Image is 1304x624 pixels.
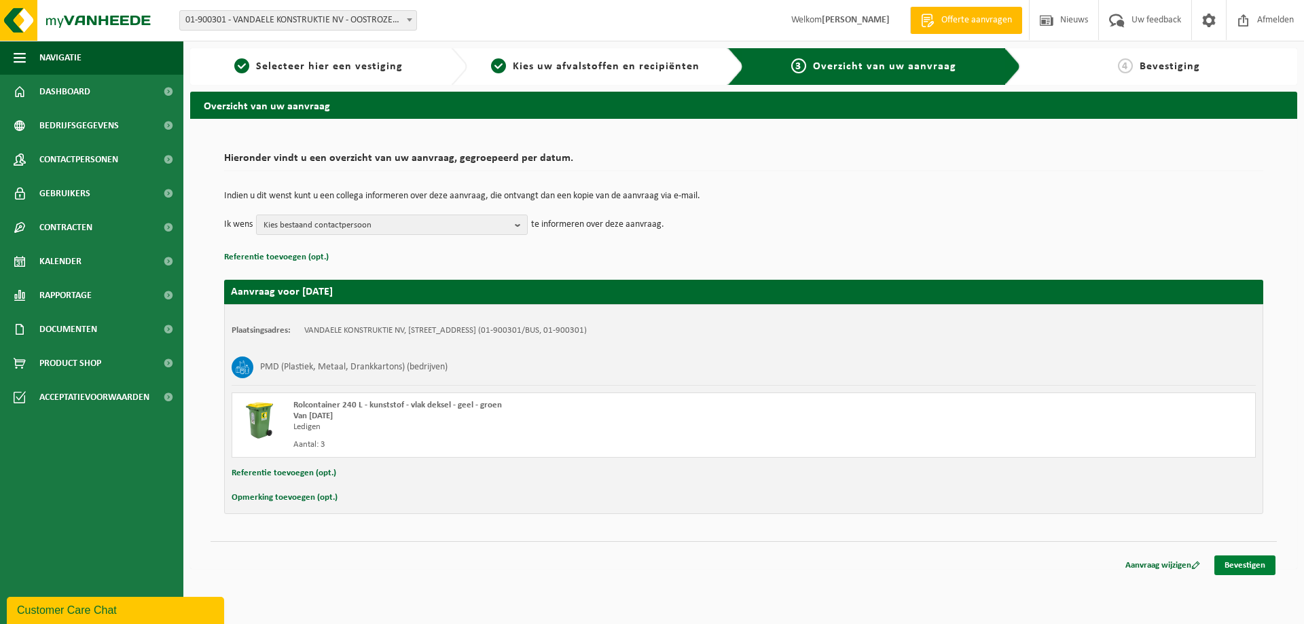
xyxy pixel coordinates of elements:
h3: PMD (Plastiek, Metaal, Drankkartons) (bedrijven) [260,356,448,378]
span: Dashboard [39,75,90,109]
span: Navigatie [39,41,81,75]
a: 2Kies uw afvalstoffen en recipiënten [474,58,717,75]
a: Aanvraag wijzigen [1115,555,1210,575]
strong: [PERSON_NAME] [822,15,890,25]
span: Kalender [39,244,81,278]
span: 2 [491,58,506,73]
td: VANDAELE KONSTRUKTIE NV, [STREET_ADDRESS] (01-900301/BUS, 01-900301) [304,325,587,336]
a: Offerte aanvragen [910,7,1022,34]
span: 01-900301 - VANDAELE KONSTRUKTIE NV - OOSTROZEBEKE [180,11,416,30]
span: Contracten [39,210,92,244]
button: Opmerking toevoegen (opt.) [232,489,338,507]
span: Kies uw afvalstoffen en recipiënten [513,61,700,72]
strong: Aanvraag voor [DATE] [231,287,333,297]
span: Product Shop [39,346,101,380]
p: Ik wens [224,215,253,235]
h2: Overzicht van uw aanvraag [190,92,1297,118]
div: Ledigen [293,422,798,433]
span: 01-900301 - VANDAELE KONSTRUKTIE NV - OOSTROZEBEKE [179,10,417,31]
span: Selecteer hier een vestiging [256,61,403,72]
h2: Hieronder vindt u een overzicht van uw aanvraag, gegroepeerd per datum. [224,153,1263,171]
strong: Plaatsingsadres: [232,326,291,335]
strong: Van [DATE] [293,411,333,420]
div: Aantal: 3 [293,439,798,450]
button: Kies bestaand contactpersoon [256,215,528,235]
span: Acceptatievoorwaarden [39,380,149,414]
span: Kies bestaand contactpersoon [264,215,509,236]
span: 4 [1118,58,1133,73]
iframe: chat widget [7,594,227,624]
span: 3 [791,58,806,73]
img: WB-0240-HPE-GN-50.png [239,400,280,441]
button: Referentie toevoegen (opt.) [224,249,329,266]
span: Offerte aanvragen [938,14,1015,27]
a: 1Selecteer hier een vestiging [197,58,440,75]
p: Indien u dit wenst kunt u een collega informeren over deze aanvraag, die ontvangt dan een kopie v... [224,191,1263,201]
p: te informeren over deze aanvraag. [531,215,664,235]
span: Rapportage [39,278,92,312]
a: Bevestigen [1214,555,1275,575]
span: Rolcontainer 240 L - kunststof - vlak deksel - geel - groen [293,401,502,409]
span: Documenten [39,312,97,346]
span: Contactpersonen [39,143,118,177]
span: Gebruikers [39,177,90,210]
span: Bevestiging [1140,61,1200,72]
span: Bedrijfsgegevens [39,109,119,143]
button: Referentie toevoegen (opt.) [232,464,336,482]
span: Overzicht van uw aanvraag [813,61,956,72]
span: 1 [234,58,249,73]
